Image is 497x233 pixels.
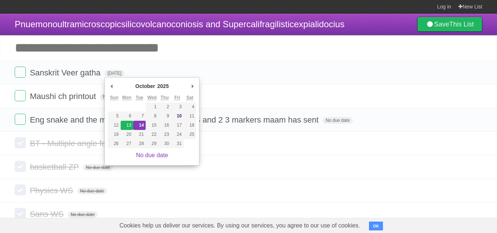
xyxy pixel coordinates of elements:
[15,208,26,219] label: Done
[158,121,171,130] button: 16
[108,139,120,148] button: 26
[15,161,26,172] label: Done
[108,81,115,92] button: Previous Month
[133,121,146,130] button: 14
[184,130,196,139] button: 25
[15,90,26,101] label: Done
[146,121,158,130] button: 15
[171,121,184,130] button: 17
[121,112,133,121] button: 6
[184,121,196,130] button: 18
[156,81,170,92] div: 2025
[133,112,146,121] button: 7
[30,68,102,77] span: Sanskrit Veer gatha
[187,95,194,100] abbr: Saturday
[108,130,120,139] button: 19
[15,67,26,78] label: Done
[30,115,320,124] span: Eng snake and the mirror - 1 6 marker from WS and 2 3 markers maam has sent
[30,92,98,101] span: Maushi ch printout
[15,184,26,195] label: Done
[171,130,184,139] button: 24
[136,95,143,100] abbr: Tuesday
[30,162,81,172] span: basketball ZP
[174,95,180,100] abbr: Friday
[100,93,130,100] span: No due date
[184,102,196,112] button: 4
[133,139,146,148] button: 28
[184,112,196,121] button: 11
[323,117,352,124] span: No due date
[133,130,146,139] button: 21
[158,112,171,121] button: 9
[30,139,133,148] span: BT - Multiple angle formulae
[158,102,171,112] button: 2
[369,222,383,230] button: OK
[146,112,158,121] button: 8
[15,114,26,125] label: Done
[449,21,474,28] b: This List
[148,95,157,100] abbr: Wednesday
[30,209,65,219] span: Sans WS
[146,130,158,139] button: 22
[122,95,131,100] abbr: Monday
[112,218,368,233] span: Cookies help us deliver our services. By using our services, you agree to our use of cookies.
[171,139,184,148] button: 31
[417,17,482,32] a: SaveThis List
[15,137,26,148] label: Done
[108,112,120,121] button: 5
[171,102,184,112] button: 3
[30,186,75,195] span: Physics WS
[15,19,344,29] span: Pnuemonoultramicroscopicsilicovolcanoconiosis and Supercalifragilisticexpialidocius
[146,102,158,112] button: 1
[134,81,156,92] div: October
[104,70,124,77] span: [DATE]
[136,152,168,158] a: No due date
[77,188,107,194] span: No due date
[189,81,196,92] button: Next Month
[121,139,133,148] button: 27
[121,121,133,130] button: 13
[121,130,133,139] button: 20
[158,130,171,139] button: 23
[83,164,113,171] span: No due date
[171,112,184,121] button: 10
[68,211,97,218] span: No due date
[110,95,118,100] abbr: Sunday
[146,139,158,148] button: 29
[161,95,169,100] abbr: Thursday
[158,139,171,148] button: 30
[108,121,120,130] button: 12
